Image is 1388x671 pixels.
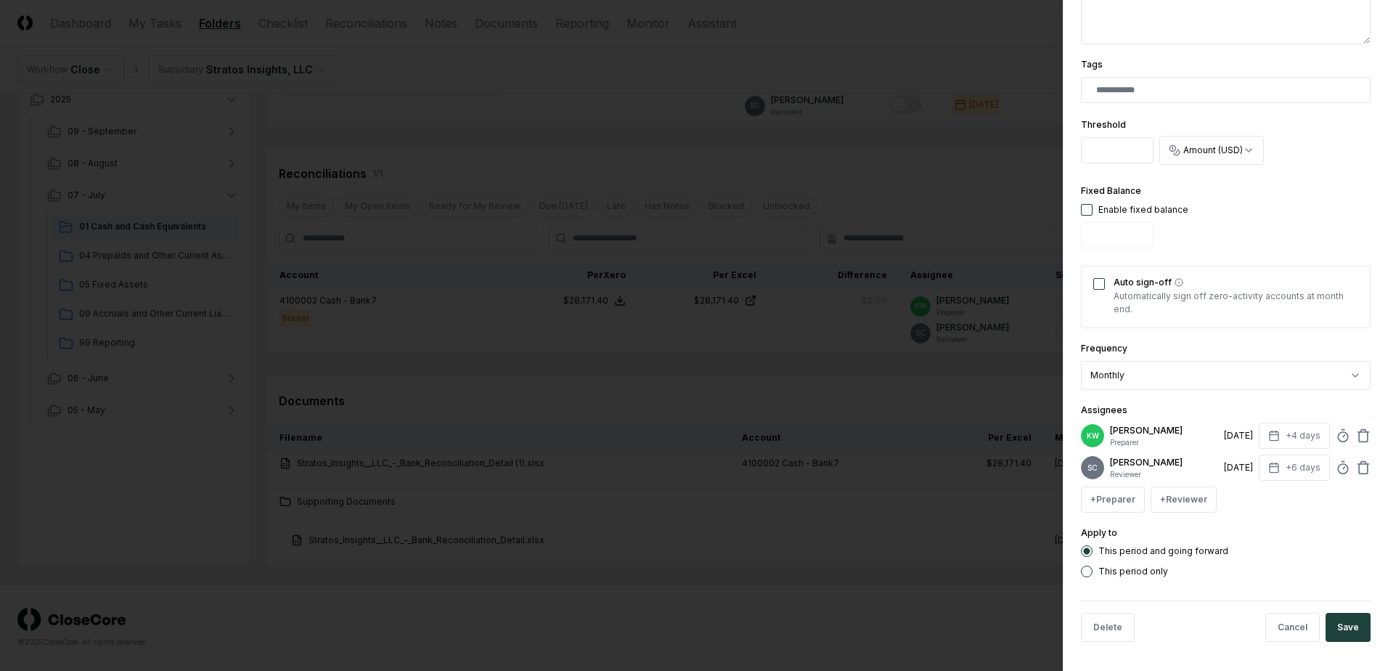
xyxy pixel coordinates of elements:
p: [PERSON_NAME] [1110,424,1218,437]
span: SC [1087,463,1098,473]
label: Frequency [1081,343,1127,354]
div: [DATE] [1224,429,1253,442]
label: Fixed Balance [1081,185,1141,196]
button: Save [1326,613,1371,642]
p: Reviewer [1110,469,1218,480]
button: +Reviewer [1151,487,1217,513]
label: Threshold [1081,119,1126,130]
button: Delete [1081,613,1135,642]
button: Cancel [1265,613,1320,642]
label: This period only [1098,567,1168,576]
div: Enable fixed balance [1098,203,1188,216]
label: Apply to [1081,527,1117,538]
button: +Preparer [1081,487,1145,513]
label: Tags [1081,59,1103,70]
label: Assignees [1081,404,1127,415]
p: Automatically sign off zero-activity accounts at month end. [1114,290,1358,316]
label: Auto sign-off [1114,278,1358,287]
span: KW [1087,431,1099,442]
div: [DATE] [1224,461,1253,474]
label: This period and going forward [1098,547,1228,556]
button: Auto sign-off [1175,278,1183,287]
button: +6 days [1259,455,1330,481]
p: Preparer [1110,437,1218,448]
p: [PERSON_NAME] [1110,456,1218,469]
button: +4 days [1259,423,1330,449]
